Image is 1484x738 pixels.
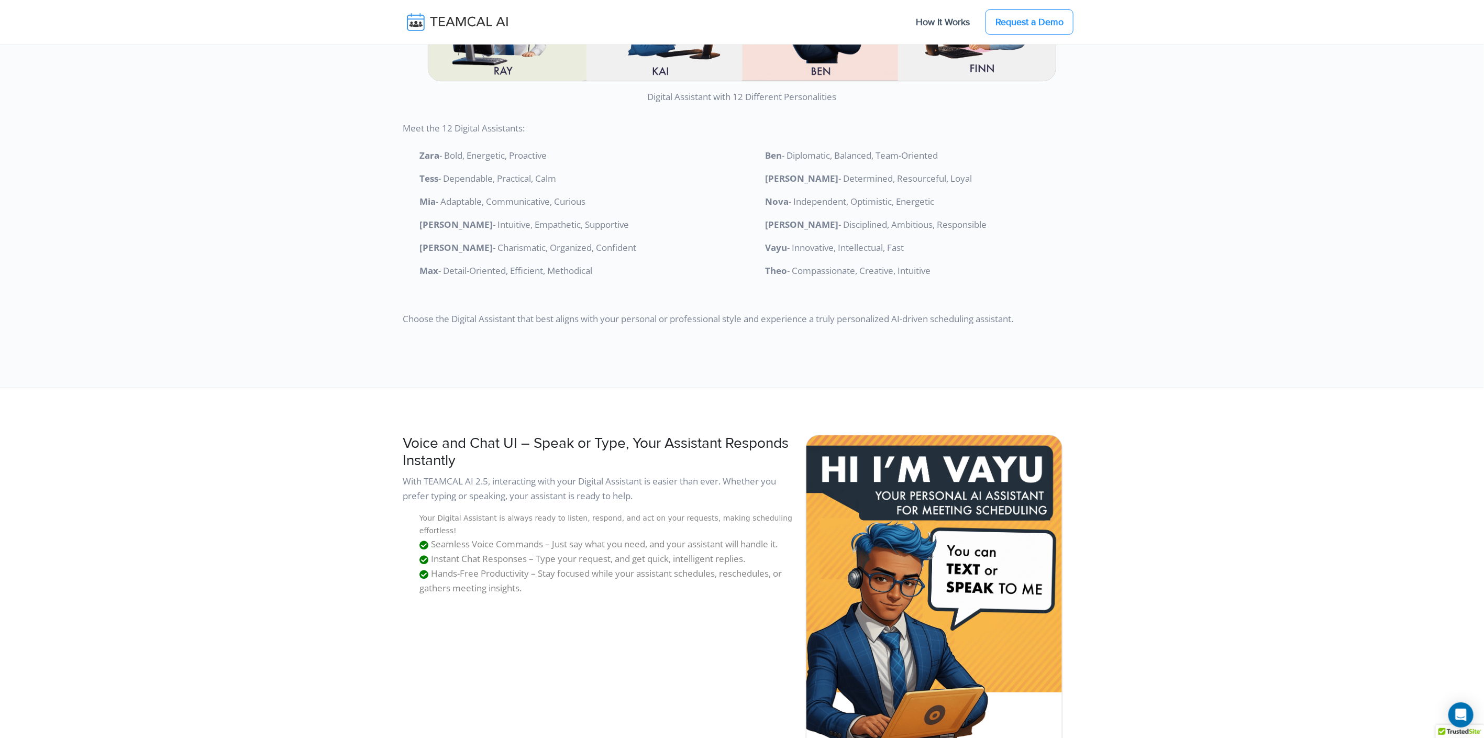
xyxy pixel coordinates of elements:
p: Digital Assistant with 12 Different Personalities [403,81,1081,104]
strong: Zara [419,149,439,161]
ul: Your Digital Assistant is always ready to listen, respond, and act on your requests, making sched... [403,512,793,596]
p: Choose the Digital Assistant that best aligns with your personal or professional style and experi... [396,287,1088,326]
p: With TEAMCAL AI 2.5, interacting with your Digital Assistant is easier than ever. Whether you pre... [403,474,793,503]
strong: Vayu [765,241,787,254]
span: - Diplomatic, Balanced, Team-Oriented [782,149,938,161]
strong: [PERSON_NAME] [419,218,493,230]
span: - Compassionate, Creative, Intuitive [787,265,931,277]
span: - Adaptable, Communicative, Curious [436,195,585,207]
strong: Nova [765,195,789,207]
span: - Charismatic, Organized, Confident [493,241,636,254]
span: - Independent, Optimistic, Energetic [789,195,934,207]
strong: [PERSON_NAME] [765,172,838,184]
span: - Bold, Energetic, Proactive [439,149,547,161]
span: - Detail-Oriented, Efficient, Methodical [438,265,592,277]
strong: Tess [419,172,438,184]
strong: Theo [765,265,787,277]
strong: Mia [419,195,436,207]
span: - Intuitive, Empathetic, Supportive [493,218,629,230]
li: Instant Chat Responses – Type your request, and get quick, intelligent replies. [419,552,793,566]
strong: [PERSON_NAME] [419,241,493,254]
strong: [PERSON_NAME] [765,218,838,230]
span: - Innovative, Intellectual, Fast [787,241,904,254]
a: Request a Demo [985,9,1073,35]
li: Hands-Free Productivity – Stay focused while your assistant schedules, reschedules, or gathers me... [419,566,793,596]
div: Open Intercom Messenger [1448,702,1474,728]
span: - Determined, Resourceful, Loyal [838,172,972,184]
span: - Dependable, Practical, Calm [438,172,556,184]
strong: Max [419,265,438,277]
span: - Disciplined, Ambitious, Responsible [838,218,987,230]
h3: Voice and Chat UI – Speak or Type, Your Assistant Responds Instantly [403,435,793,470]
p: Meet the 12 Digital Assistants: [396,113,1088,136]
a: How It Works [905,11,980,33]
li: Seamless Voice Commands – Just say what you need, and your assistant will handle it. [419,537,793,552]
strong: Ben [765,149,782,161]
